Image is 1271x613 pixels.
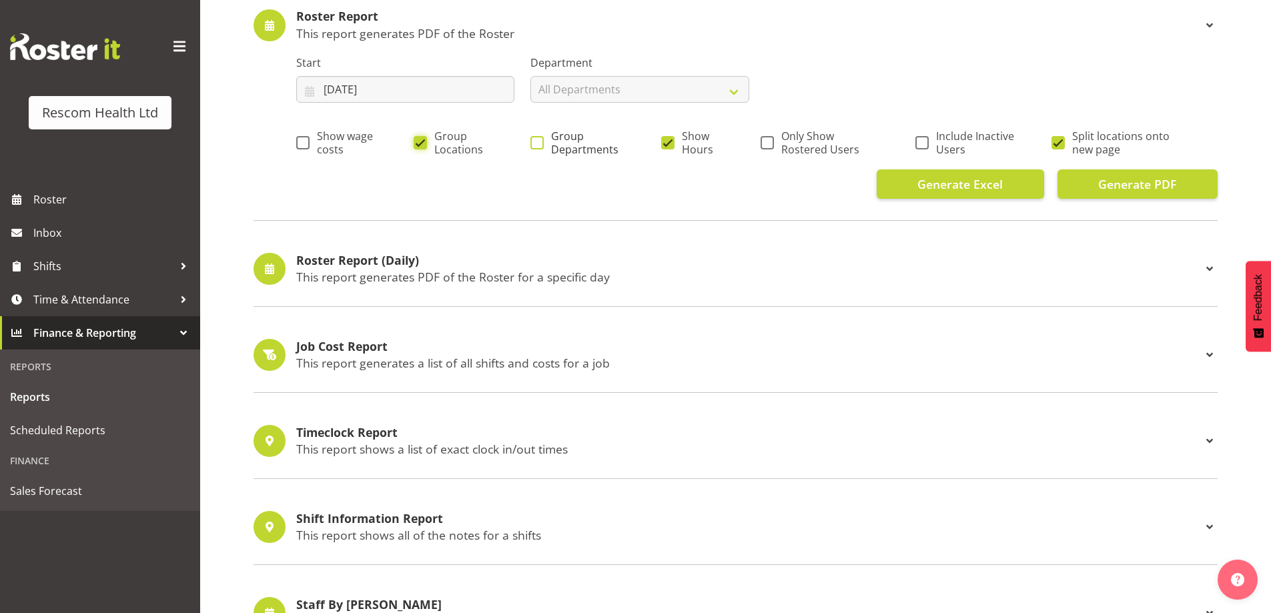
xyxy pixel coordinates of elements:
[3,447,197,474] div: Finance
[33,189,193,209] span: Roster
[544,129,624,156] span: Group Departments
[1252,274,1264,321] span: Feedback
[33,256,173,276] span: Shifts
[296,10,1202,23] h4: Roster Report
[10,481,190,501] span: Sales Forecast
[42,103,158,123] div: Rescom Health Ltd
[254,511,1218,543] div: Shift Information Report This report shows all of the notes for a shifts
[296,512,1202,526] h4: Shift Information Report
[1231,573,1244,586] img: help-xxl-2.png
[254,339,1218,371] div: Job Cost Report This report generates a list of all shifts and costs for a job
[774,129,878,156] span: Only Show Rostered Users
[1057,169,1218,199] button: Generate PDF
[427,129,493,156] span: Group Locations
[33,323,173,343] span: Finance & Reporting
[10,387,190,407] span: Reports
[296,76,514,103] input: Click to select...
[3,414,197,447] a: Scheduled Reports
[917,175,1003,193] span: Generate Excel
[1065,129,1180,156] span: Split locations onto new page
[296,426,1202,440] h4: Timeclock Report
[296,528,1202,542] p: This report shows all of the notes for a shifts
[33,289,173,310] span: Time & Attendance
[3,474,197,508] a: Sales Forecast
[296,356,1202,370] p: This report generates a list of all shifts and costs for a job
[3,380,197,414] a: Reports
[10,33,120,60] img: Rosterit website logo
[254,9,1218,41] div: Roster Report This report generates PDF of the Roster
[1246,261,1271,352] button: Feedback - Show survey
[296,55,514,71] label: Start
[296,254,1202,267] h4: Roster Report (Daily)
[254,425,1218,457] div: Timeclock Report This report shows a list of exact clock in/out times
[296,442,1202,456] p: This report shows a list of exact clock in/out times
[3,353,197,380] div: Reports
[10,420,190,440] span: Scheduled Reports
[296,269,1202,284] p: This report generates PDF of the Roster for a specific day
[296,340,1202,354] h4: Job Cost Report
[310,129,376,156] span: Show wage costs
[296,598,1202,612] h4: Staff By [PERSON_NAME]
[929,129,1015,156] span: Include Inactive Users
[877,169,1044,199] button: Generate Excel
[1098,175,1176,193] span: Generate PDF
[296,26,1202,41] p: This report generates PDF of the Roster
[33,223,193,243] span: Inbox
[675,129,723,156] span: Show Hours
[530,55,749,71] label: Department
[254,253,1218,285] div: Roster Report (Daily) This report generates PDF of the Roster for a specific day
